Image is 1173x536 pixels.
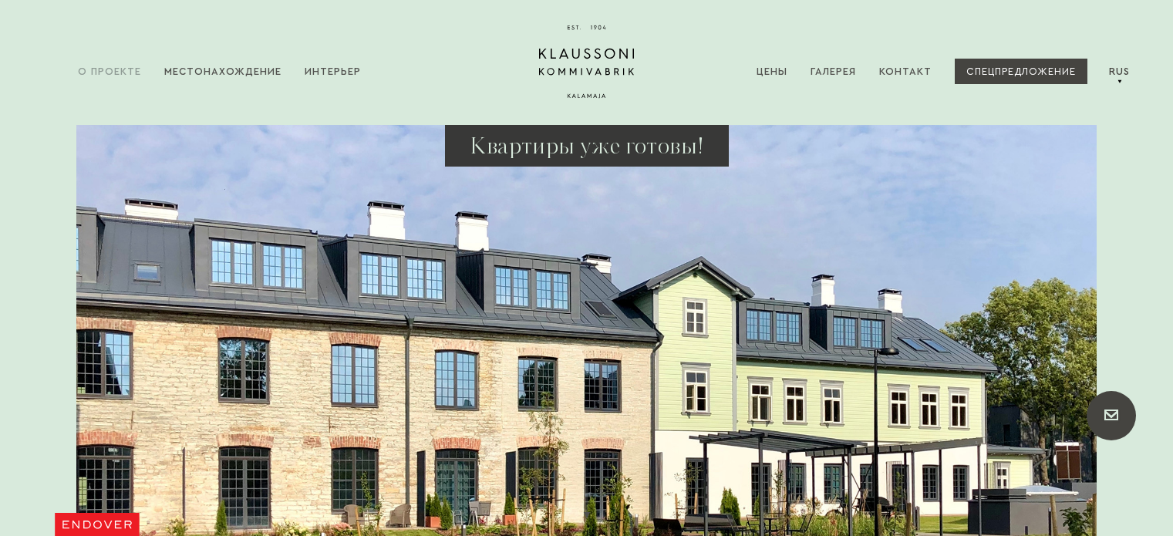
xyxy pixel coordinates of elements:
[470,134,704,160] h3: Kвартиры уже готовы!
[811,48,879,95] a: Галерея
[955,59,1087,84] a: Спецпредложение
[757,48,811,95] a: Цены
[164,48,305,95] a: Местонахождение
[305,48,384,95] a: Интерьер
[879,48,955,95] a: Контакт
[1106,48,1133,95] a: Rus
[78,48,164,95] a: О проекте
